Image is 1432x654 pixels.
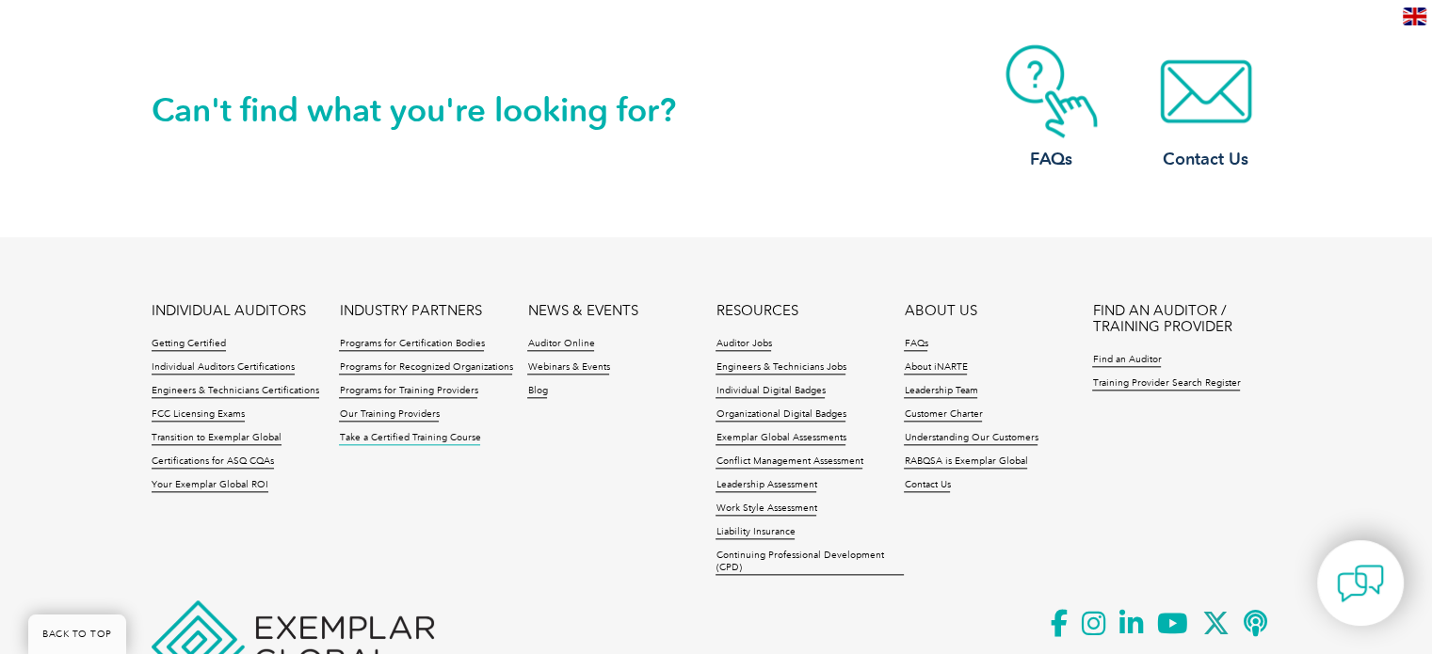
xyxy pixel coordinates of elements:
a: Understanding Our Customers [904,432,1038,445]
a: Work Style Assessment [716,502,816,516]
a: Transition to Exemplar Global [152,432,282,445]
img: contact-faq.webp [976,44,1127,138]
h3: Contact Us [1131,148,1281,171]
a: Webinars & Events [527,361,609,375]
h2: Can't find what you're looking for? [152,95,716,125]
a: Individual Digital Badges [716,385,825,398]
h3: FAQs [976,148,1127,171]
a: NEWS & EVENTS [527,303,637,319]
a: Your Exemplar Global ROI [152,479,268,492]
a: Exemplar Global Assessments [716,432,845,445]
a: Auditor Online [527,338,594,351]
a: About iNARTE [904,361,967,375]
a: Engineers & Technicians Certifications [152,385,319,398]
a: BACK TO TOP [28,614,126,654]
a: Programs for Training Providers [339,385,477,398]
a: Continuing Professional Development (CPD) [716,550,904,575]
a: INDIVIDUAL AUDITORS [152,303,306,319]
img: en [1403,8,1426,25]
a: Find an Auditor [1092,354,1161,367]
a: Customer Charter [904,408,982,422]
a: RABQSA is Exemplar Global [904,455,1027,469]
a: Contact Us [904,479,950,492]
a: Programs for Recognized Organizations [339,361,512,375]
a: Programs for Certification Bodies [339,338,484,351]
a: FIND AN AUDITOR / TRAINING PROVIDER [1092,303,1280,335]
a: ABOUT US [904,303,976,319]
a: Our Training Providers [339,408,439,422]
img: contact-email.webp [1131,44,1281,138]
a: INDUSTRY PARTNERS [339,303,481,319]
a: Leadership Assessment [716,479,816,492]
a: Individual Auditors Certifications [152,361,295,375]
a: Certifications for ASQ CQAs [152,455,274,469]
a: Engineers & Technicians Jobs [716,361,845,375]
a: FCC Licensing Exams [152,408,245,422]
a: Contact Us [1131,44,1281,171]
a: Training Provider Search Register [1092,377,1240,391]
a: RESOURCES [716,303,797,319]
a: Auditor Jobs [716,338,771,351]
a: Organizational Digital Badges [716,408,845,422]
a: Getting Certified [152,338,226,351]
a: Liability Insurance [716,526,795,539]
a: Leadership Team [904,385,977,398]
a: Take a Certified Training Course [339,432,480,445]
img: contact-chat.png [1337,560,1384,607]
a: FAQs [904,338,927,351]
a: FAQs [976,44,1127,171]
a: Conflict Management Assessment [716,455,862,469]
a: Blog [527,385,547,398]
